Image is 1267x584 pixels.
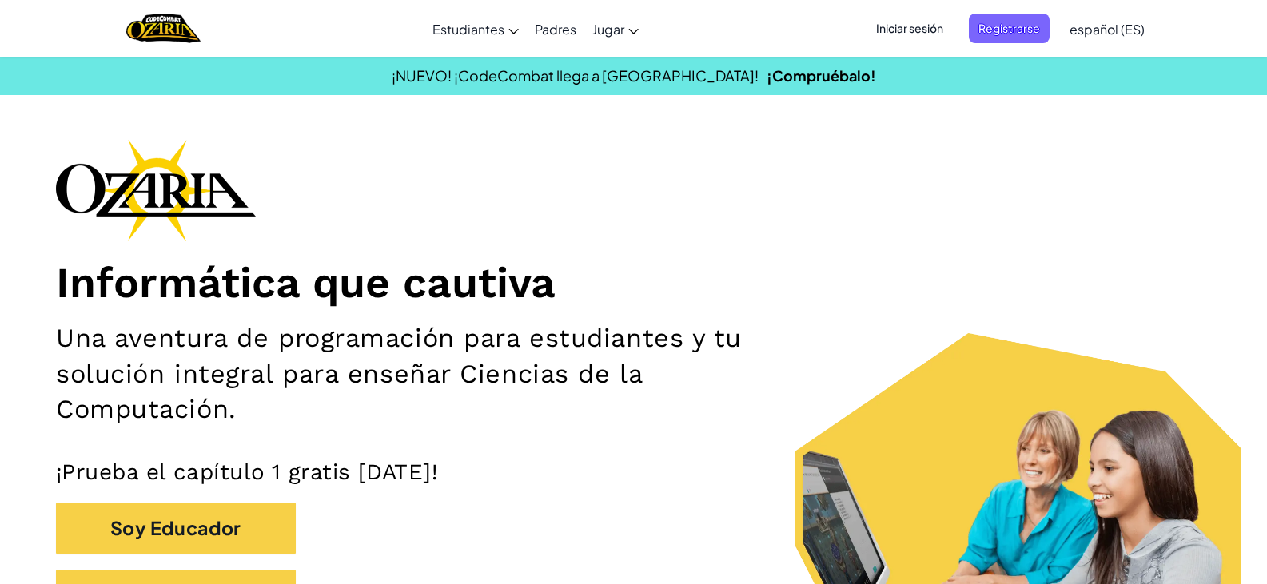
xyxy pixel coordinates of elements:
span: Estudiantes [432,21,504,38]
img: Home [126,12,201,45]
img: Ozaria branding logo [56,139,256,241]
h1: Informática que cautiva [56,257,1211,309]
span: español (ES) [1070,21,1145,38]
a: Ozaria by CodeCombat logo [126,12,201,45]
p: ¡Prueba el capítulo 1 gratis [DATE]! [56,459,1211,487]
a: Padres [527,7,584,50]
button: Soy Educador [56,503,296,554]
span: Jugar [592,21,624,38]
a: español (ES) [1062,7,1153,50]
span: ¡NUEVO! ¡CodeCombat llega a [GEOGRAPHIC_DATA]! [392,66,759,85]
button: Iniciar sesión [867,14,953,43]
button: Registrarse [969,14,1050,43]
a: Jugar [584,7,647,50]
a: ¡Compruébalo! [767,66,876,85]
a: Estudiantes [424,7,527,50]
h2: Una aventura de programación para estudiantes y tu solución integral para enseñar Ciencias de la ... [56,320,830,426]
